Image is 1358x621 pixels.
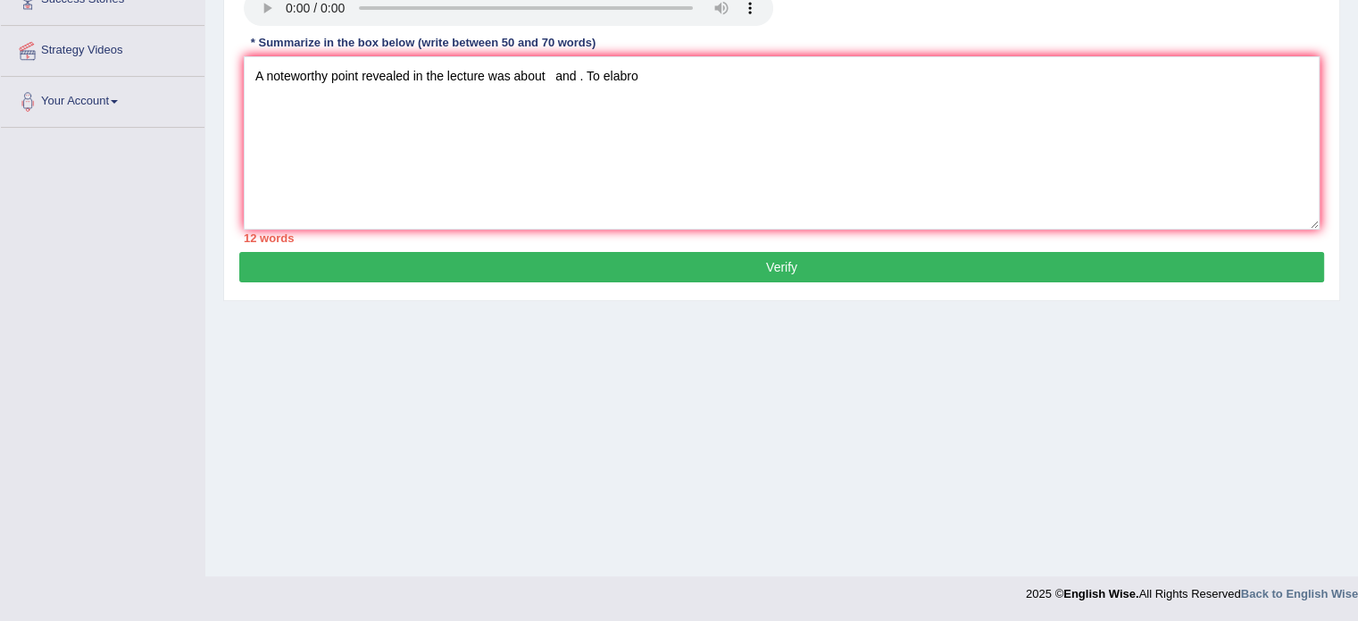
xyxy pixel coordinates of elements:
a: Back to English Wise [1241,587,1358,600]
div: * Summarize in the box below (write between 50 and 70 words) [244,35,603,52]
strong: English Wise. [1063,587,1138,600]
a: Your Account [1,77,204,122]
a: Strategy Videos [1,26,204,71]
div: 2025 © All Rights Reserved [1026,576,1358,602]
button: Verify [239,252,1324,282]
div: 12 words [244,230,1320,247]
